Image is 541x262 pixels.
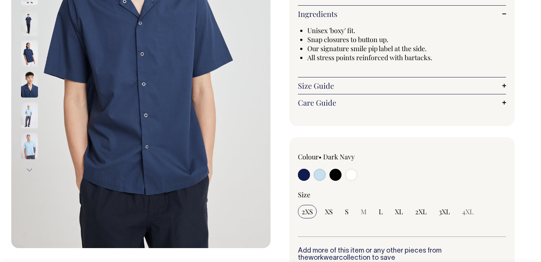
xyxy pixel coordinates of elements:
[307,44,427,53] span: Our signature smile pip label at the side.
[325,207,333,216] span: XS
[298,190,506,199] div: Size
[298,205,317,218] input: 2XS
[379,207,383,216] span: L
[298,98,506,107] a: Care Guide
[21,133,38,159] img: true-blue
[24,161,35,178] button: Next
[435,205,454,218] input: 3XL
[458,205,478,218] input: 4XL
[21,102,38,128] img: true-blue
[395,207,403,216] span: XL
[357,205,370,218] input: M
[411,205,431,218] input: 2XL
[361,207,367,216] span: M
[439,207,450,216] span: 3XL
[298,81,506,90] a: Size Guide
[323,152,355,161] label: Dark Navy
[308,255,339,261] a: workwear
[375,205,387,218] input: L
[21,71,38,97] img: dark-navy
[307,53,432,62] span: All stress points reinforced with bartacks.
[415,207,427,216] span: 2XL
[298,9,506,18] a: Ingredients
[321,205,337,218] input: XS
[302,207,313,216] span: 2XS
[307,35,388,44] span: Snap closures to button up.
[391,205,407,218] input: XL
[21,40,38,67] img: dark-navy
[319,152,322,161] span: •
[307,26,355,35] span: Unisex 'boxy' fit.
[462,207,474,216] span: 4XL
[298,152,381,161] div: Colour
[345,207,349,216] span: S
[341,205,352,218] input: S
[21,9,38,36] img: dark-navy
